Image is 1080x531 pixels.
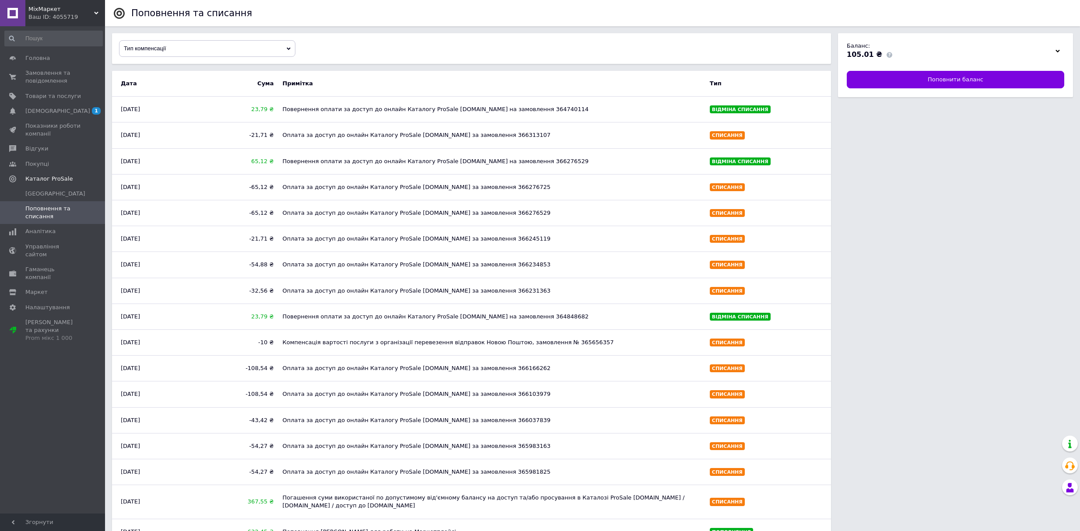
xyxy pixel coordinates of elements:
time: [DATE] [121,261,140,268]
div: Оплата за доступ до онлайн Каталогу ProSale [DOMAIN_NAME] за замовлення 366166262 [278,360,705,377]
time: [DATE] [121,184,140,190]
time: [DATE] [121,365,140,371]
time: [DATE] [121,287,140,294]
span: Маркет [25,288,48,296]
div: Оплата за доступ до онлайн Каталогу ProSale [DOMAIN_NAME] за замовлення 365983163 [278,438,705,454]
div: Оплата за доступ до онлайн Каталогу ProSale [DOMAIN_NAME] за замовлення 366276725 [278,179,705,196]
span: -65,12 ₴ [202,209,274,217]
div: Оплата за доступ до онлайн Каталогу ProSale [DOMAIN_NAME] за замовлення 366231363 [278,283,705,299]
time: [DATE] [121,313,140,320]
time: [DATE] [121,132,140,138]
span: Аналітика [25,227,56,235]
span: -108,54 ₴ [202,364,274,372]
span: -108,54 ₴ [202,390,274,398]
span: Поповнення та списання [25,205,81,220]
span: Відміна списання [712,314,768,320]
div: Погашення суми використаної по допустимому від'ємному балансу на доступ та/або просування в Катал... [278,489,705,514]
span: Списання [712,340,743,346]
div: Оплата за доступ до онлайн Каталогу ProSale [DOMAIN_NAME] за замовлення 366234853 [278,256,705,273]
span: Відміна списання [712,107,768,112]
span: 23,79 ₴ [202,313,274,321]
span: Списання [712,444,743,449]
span: [PERSON_NAME] та рахунки [25,318,81,342]
span: -65,12 ₴ [202,183,274,191]
span: Каталог ProSale [25,175,73,183]
span: -54,27 ₴ [202,442,274,450]
time: [DATE] [121,339,140,346]
span: 367,55 ₴ [202,498,274,506]
span: Списання [712,418,743,423]
time: [DATE] [121,210,140,216]
span: Замовлення та повідомлення [25,69,81,85]
span: Відгуки [25,145,48,153]
div: Повернення оплати за доступ до онлайн Каталогу ProSale [DOMAIN_NAME] на замовлення 364740114 [278,101,705,118]
span: Списання [712,236,743,242]
span: -21,71 ₴ [202,131,274,139]
div: Повернення оплати за доступ до онлайн Каталогу ProSale [DOMAIN_NAME] на замовлення 364848682 [278,308,705,325]
time: [DATE] [121,391,140,397]
span: Налаштування [25,304,70,311]
span: 23,79 ₴ [202,105,274,113]
div: Оплата за доступ до онлайн Каталогу ProSale [DOMAIN_NAME] за замовлення 366037839 [278,412,705,429]
div: Оплата за доступ до онлайн Каталогу ProSale [DOMAIN_NAME] за замовлення 366276529 [278,205,705,221]
span: Головна [25,54,50,62]
span: 1 [92,107,101,115]
span: Списання [712,288,743,294]
span: -54,88 ₴ [202,261,274,269]
span: Товари та послуги [25,92,81,100]
span: Показники роботи компанії [25,122,81,138]
span: MixМаркет [28,5,94,13]
span: -10 ₴ [202,339,274,346]
b: Примітка [278,75,705,92]
time: [DATE] [121,235,140,242]
span: [DEMOGRAPHIC_DATA] [25,107,90,115]
span: Гаманець компанії [25,265,81,281]
span: Списання [712,133,743,138]
div: Тип компенсації [119,41,295,56]
div: Ваш ID: 4055719 [28,13,105,21]
span: Управління сайтом [25,243,81,259]
span: 65,12 ₴ [202,157,274,165]
span: -21,71 ₴ [202,235,274,243]
div: Повернення оплати за доступ до онлайн Каталогу ProSale [DOMAIN_NAME] на замовлення 366276529 [278,153,705,170]
b: Тип [705,75,827,92]
div: Компенсація вартості послуги з організації перевезення відправок Новою Поштою, замовлення № 36565... [278,334,705,351]
time: [DATE] [121,498,140,505]
time: [DATE] [121,106,140,112]
div: Оплата за доступ до онлайн Каталогу ProSale [DOMAIN_NAME] за замовлення 365981825 [278,464,705,480]
span: Списання [712,366,743,371]
div: Оплата за доступ до онлайн Каталогу ProSale [DOMAIN_NAME] за замовлення 366103979 [278,386,705,402]
a: Поповнити баланс [847,71,1064,88]
input: Пошук [4,31,103,46]
time: [DATE] [121,417,140,423]
span: 105.01 ₴ [847,50,882,59]
div: Prom мікс 1 000 [25,334,81,342]
span: Списання [712,499,743,505]
span: Списання [712,469,743,475]
time: [DATE] [121,468,140,475]
span: -43,42 ₴ [202,416,274,424]
div: Оплата за доступ до онлайн Каталогу ProSale [DOMAIN_NAME] за замовлення 366245119 [278,231,705,247]
span: Покупці [25,160,49,168]
b: Дата [116,75,197,92]
span: Відміна списання [712,159,768,164]
time: [DATE] [121,158,140,164]
span: Списання [712,185,743,190]
span: Списання [712,262,743,268]
span: Списання [712,391,743,397]
div: Оплата за доступ до онлайн Каталогу ProSale [DOMAIN_NAME] за замовлення 366313107 [278,127,705,143]
span: -32,56 ₴ [202,287,274,295]
div: Поповнення та списання [131,9,252,18]
time: [DATE] [121,443,140,449]
span: Списання [712,210,743,216]
span: Cума [202,80,274,87]
span: -54,27 ₴ [202,468,274,476]
span: [GEOGRAPHIC_DATA] [25,190,85,198]
span: Поповнити баланс [928,76,983,84]
span: Баланс: [847,42,870,49]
